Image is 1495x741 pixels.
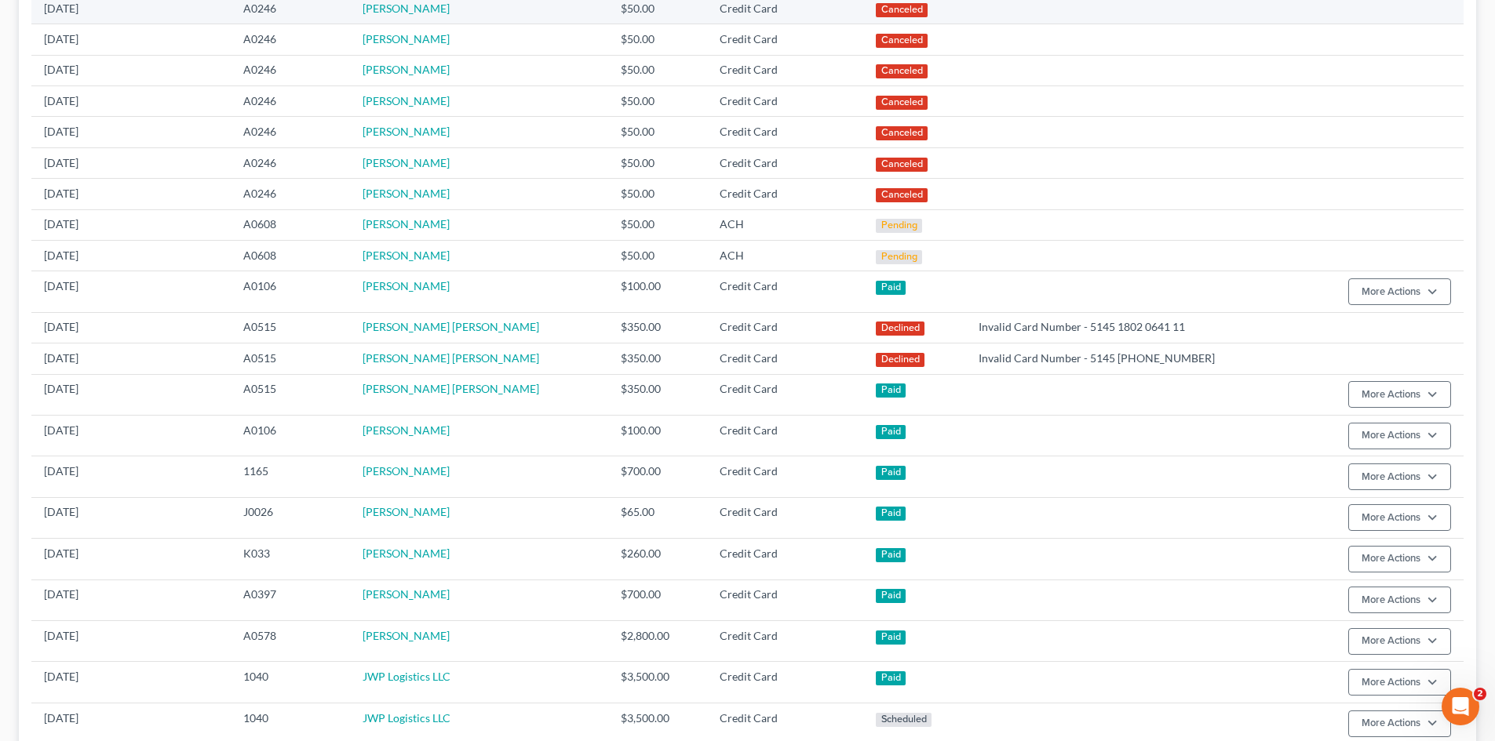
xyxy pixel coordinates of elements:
[1348,587,1451,613] button: More Actions
[231,497,350,538] td: J0026
[1348,628,1451,655] button: More Actions
[608,24,707,55] td: $50.00
[231,271,350,312] td: A0106
[608,240,707,271] td: $50.00
[31,86,231,117] td: [DATE]
[707,497,863,538] td: Credit Card
[1474,688,1486,700] span: 2
[707,55,863,85] td: Credit Card
[876,64,928,78] div: Canceled
[231,662,350,703] td: 1040
[363,670,450,683] a: JWP Logistics LLC
[876,713,932,727] div: Scheduled
[608,209,707,240] td: $50.00
[876,671,906,685] div: Paid
[966,343,1300,374] td: Invalid Card Number - 5145 [PHONE_NUMBER]
[31,497,231,538] td: [DATE]
[707,24,863,55] td: Credit Card
[31,24,231,55] td: [DATE]
[608,86,707,117] td: $50.00
[231,209,350,240] td: A0608
[608,374,707,415] td: $350.00
[31,579,231,620] td: [DATE]
[31,179,231,209] td: [DATE]
[608,179,707,209] td: $50.00
[363,156,450,169] a: [PERSON_NAME]
[707,343,863,374] td: Credit Card
[231,621,350,662] td: A0578
[31,343,231,374] td: [DATE]
[363,505,450,518] a: [PERSON_NAME]
[363,94,450,107] a: [PERSON_NAME]
[363,63,450,76] a: [PERSON_NAME]
[707,621,863,662] td: Credit Card
[876,466,906,480] div: Paid
[707,579,863,620] td: Credit Card
[707,312,863,343] td: Credit Card
[231,456,350,497] td: 1165
[876,353,924,367] div: Declined
[608,662,707,703] td: $3,500.00
[1348,278,1451,305] button: More Actions
[707,179,863,209] td: Credit Card
[608,343,707,374] td: $350.00
[1348,710,1451,737] button: More Actions
[707,147,863,178] td: Credit Card
[876,425,906,439] div: Paid
[363,32,450,45] a: [PERSON_NAME]
[363,2,450,15] a: [PERSON_NAME]
[1348,381,1451,408] button: More Actions
[363,320,539,333] a: [PERSON_NAME] [PERSON_NAME]
[707,86,863,117] td: Credit Card
[608,55,707,85] td: $50.00
[31,55,231,85] td: [DATE]
[31,117,231,147] td: [DATE]
[876,548,906,562] div: Paid
[707,117,863,147] td: Credit Card
[31,456,231,497] td: [DATE]
[363,547,450,560] a: [PERSON_NAME]
[608,579,707,620] td: $700.00
[608,117,707,147] td: $50.00
[876,219,922,233] div: Pending
[363,382,539,395] a: [PERSON_NAME] [PERSON_NAME]
[1348,546,1451,572] button: More Actions
[707,456,863,497] td: Credit Card
[231,24,350,55] td: A0246
[707,539,863,579] td: Credit Card
[608,621,707,662] td: $2,800.00
[31,147,231,178] td: [DATE]
[707,415,863,456] td: Credit Card
[363,711,450,725] a: JWP Logistics LLC
[31,312,231,343] td: [DATE]
[876,96,928,110] div: Canceled
[876,507,906,521] div: Paid
[707,209,863,240] td: ACH
[231,312,350,343] td: A0515
[707,662,863,703] td: Credit Card
[231,539,350,579] td: K033
[231,374,350,415] td: A0515
[31,539,231,579] td: [DATE]
[608,271,707,312] td: $100.00
[608,415,707,456] td: $100.00
[363,125,450,138] a: [PERSON_NAME]
[363,217,450,231] a: [PERSON_NAME]
[231,415,350,456] td: A0106
[231,117,350,147] td: A0246
[1348,463,1451,490] button: More Actions
[707,271,863,312] td: Credit Card
[876,158,928,172] div: Canceled
[608,456,707,497] td: $700.00
[231,147,350,178] td: A0246
[707,240,863,271] td: ACH
[31,662,231,703] td: [DATE]
[363,629,450,642] a: [PERSON_NAME]
[876,188,928,202] div: Canceled
[231,86,350,117] td: A0246
[876,34,928,48] div: Canceled
[608,497,707,538] td: $65.00
[363,587,450,601] a: [PERSON_NAME]
[363,423,450,437] a: [PERSON_NAME]
[707,374,863,415] td: Credit Card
